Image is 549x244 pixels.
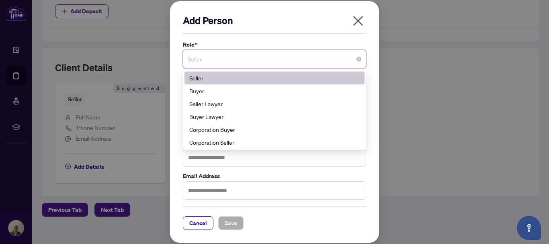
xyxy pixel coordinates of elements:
[183,172,366,180] label: Email Address
[184,97,365,110] div: Seller Lawyer
[352,14,365,27] span: close
[189,86,360,95] div: Buyer
[183,40,366,49] label: Role
[218,216,244,230] button: Save
[184,110,365,123] div: Buyer Lawyer
[183,216,213,230] button: Cancel
[517,216,541,240] button: Open asap
[184,123,365,136] div: Corporation Buyer
[189,112,360,121] div: Buyer Lawyer
[183,14,366,27] h2: Add Person
[189,138,360,147] div: Corporation Seller
[184,84,365,97] div: Buyer
[189,99,360,108] div: Seller Lawyer
[188,51,361,67] span: Seller
[189,125,360,134] div: Corporation Buyer
[189,217,207,230] span: Cancel
[184,136,365,149] div: Corporation Seller
[356,57,361,62] span: close-circle
[189,74,360,82] div: Seller
[184,72,365,84] div: Seller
